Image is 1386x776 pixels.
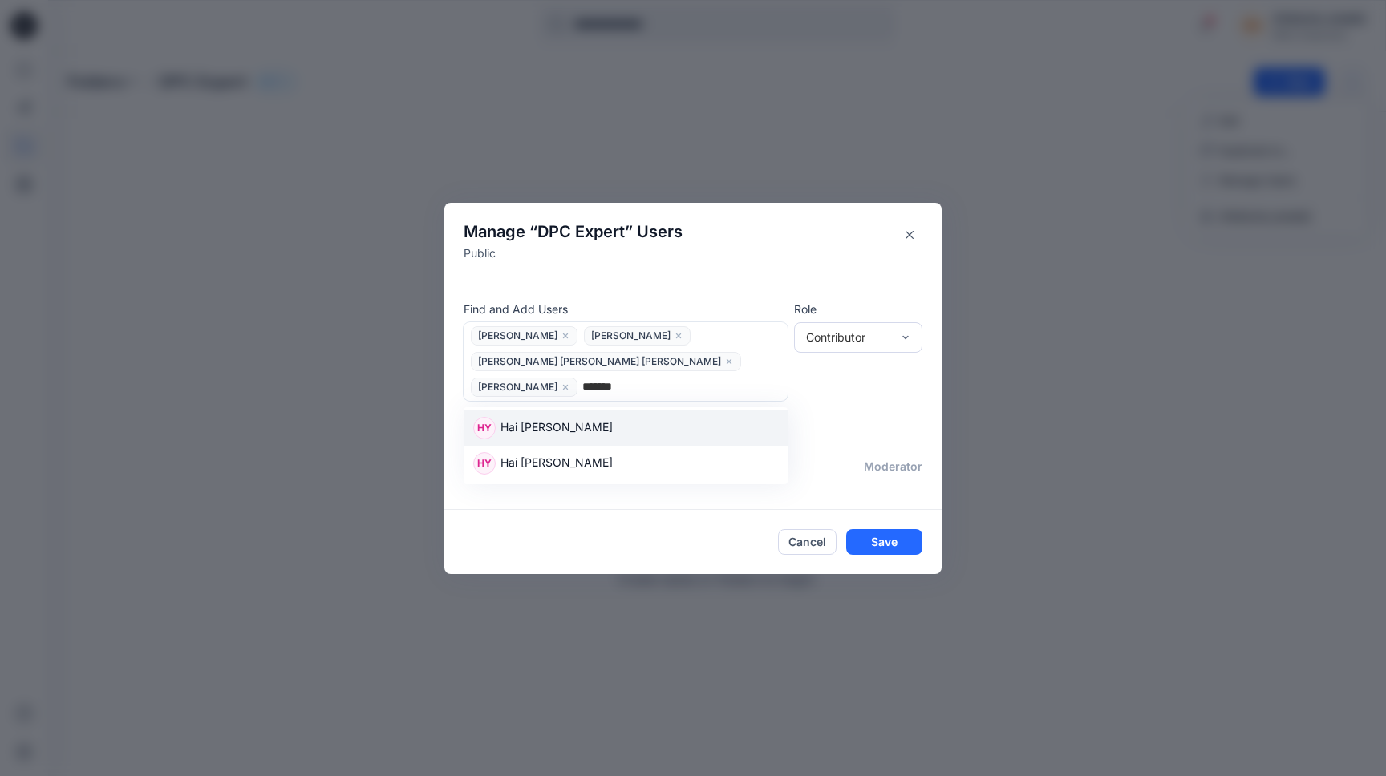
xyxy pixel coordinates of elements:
p: moderator [864,458,922,475]
span: [PERSON_NAME] [478,329,557,346]
button: close [674,328,683,344]
div: HY [473,452,496,475]
button: Save [846,529,922,555]
p: Public [464,245,683,261]
p: Hai [PERSON_NAME] [500,454,613,475]
button: close [561,379,570,395]
p: Find and Add Users [464,301,788,317]
span: [PERSON_NAME] [PERSON_NAME] [PERSON_NAME] [478,354,721,372]
button: Close [897,222,922,248]
button: close [561,328,570,344]
button: Cancel [778,529,837,555]
button: close [724,354,734,370]
span: DPC Expert [537,222,625,241]
p: Hai [PERSON_NAME] [500,418,613,439]
div: Contributor [806,329,891,346]
div: HY [473,417,496,439]
h4: Manage “ ” Users [464,222,683,241]
p: Role [794,301,922,317]
span: [PERSON_NAME] [478,380,557,398]
span: [PERSON_NAME] [591,329,671,346]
